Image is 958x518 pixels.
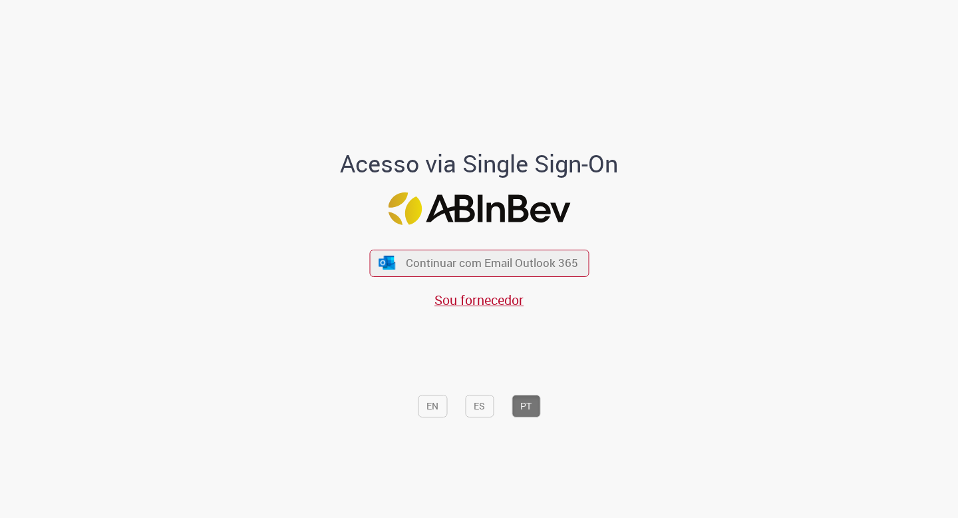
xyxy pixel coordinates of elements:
[295,150,664,176] h1: Acesso via Single Sign-On
[418,395,447,417] button: EN
[378,256,397,270] img: ícone Azure/Microsoft 360
[465,395,494,417] button: ES
[512,395,540,417] button: PT
[369,250,589,277] button: ícone Azure/Microsoft 360 Continuar com Email Outlook 365
[434,291,524,309] a: Sou fornecedor
[406,256,578,271] span: Continuar com Email Outlook 365
[388,192,570,225] img: Logo ABInBev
